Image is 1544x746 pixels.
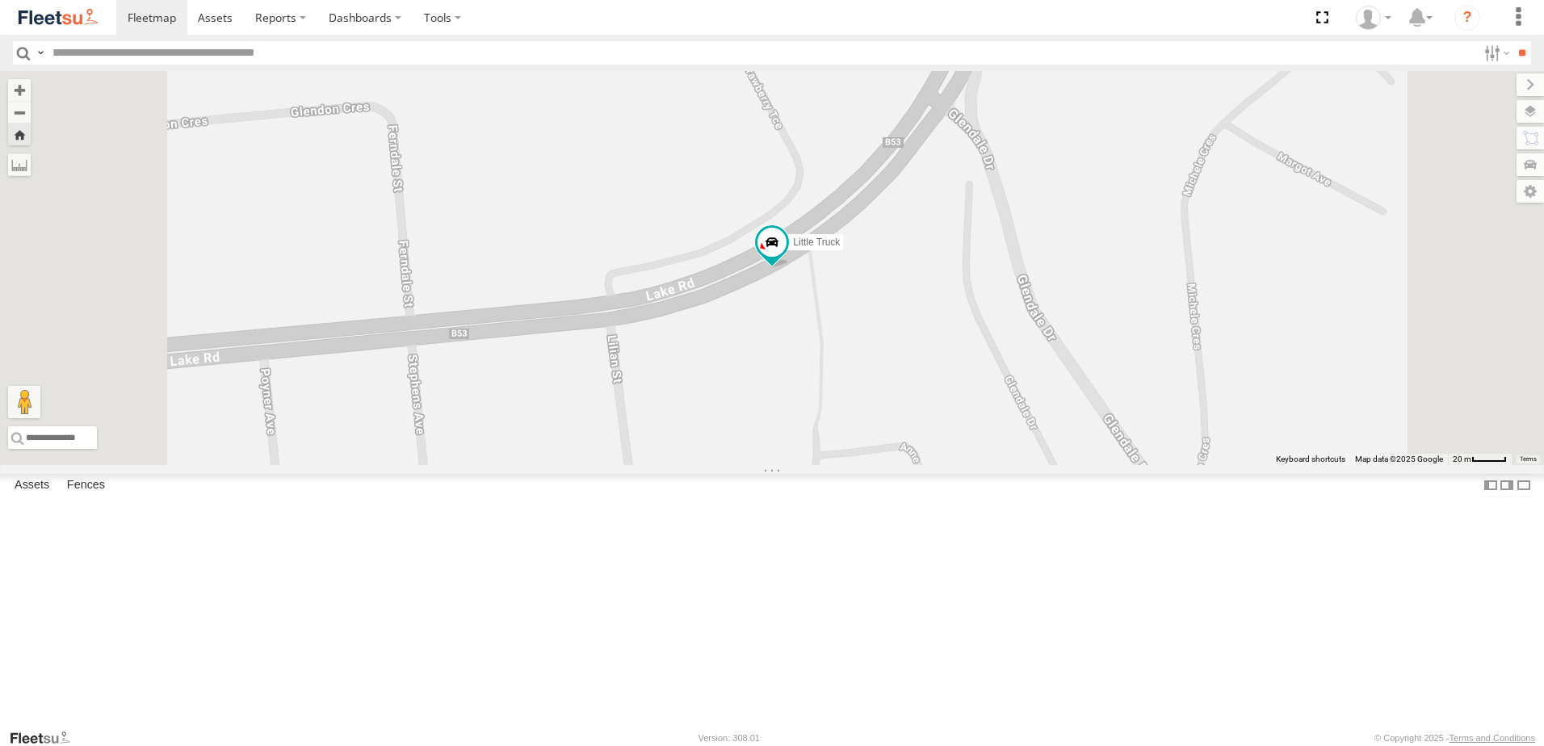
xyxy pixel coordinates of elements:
[8,101,31,124] button: Zoom out
[699,733,760,743] div: Version: 308.01
[34,41,47,65] label: Search Query
[1276,454,1345,465] button: Keyboard shortcuts
[1517,180,1544,203] label: Map Settings
[1453,455,1471,463] span: 20 m
[1520,456,1537,463] a: Terms (opens in new tab)
[8,386,40,418] button: Drag Pegman onto the map to open Street View
[1483,474,1499,497] label: Dock Summary Table to the Left
[1355,455,1443,463] span: Map data ©2025 Google
[8,153,31,176] label: Measure
[1450,733,1535,743] a: Terms and Conditions
[9,730,83,746] a: Visit our Website
[1454,5,1480,31] i: ?
[1516,474,1532,497] label: Hide Summary Table
[1350,6,1397,30] div: Brodie Roesler
[1374,733,1535,743] div: © Copyright 2025 -
[1448,454,1512,465] button: Map Scale: 20 m per 40 pixels
[1499,474,1515,497] label: Dock Summary Table to the Right
[1478,41,1513,65] label: Search Filter Options
[793,237,840,248] span: Little Truck
[16,6,100,28] img: fleetsu-logo-horizontal.svg
[6,474,57,497] label: Assets
[8,124,31,145] button: Zoom Home
[59,474,113,497] label: Fences
[8,79,31,101] button: Zoom in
